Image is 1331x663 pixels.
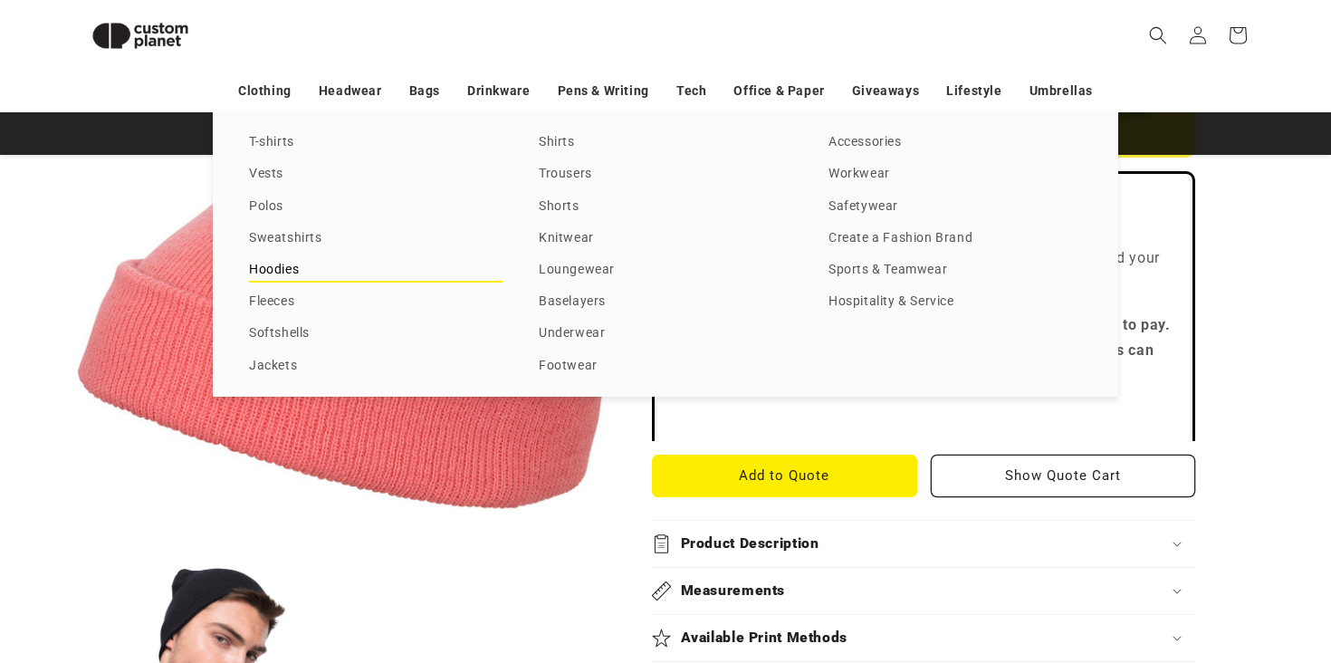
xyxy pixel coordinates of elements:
[249,322,503,346] a: Softshells
[828,130,1082,155] a: Accessories
[931,455,1196,497] button: Show Quote Cart
[249,162,503,187] a: Vests
[249,290,503,314] a: Fleeces
[539,354,792,379] a: Footwear
[946,75,1001,107] a: Lifestyle
[673,405,1174,423] iframe: Customer reviews powered by Trustpilot
[681,581,786,601] h2: Measurements
[539,195,792,219] a: Shorts
[539,162,792,187] a: Trousers
[681,534,819,553] h2: Product Description
[676,75,706,107] a: Tech
[249,258,503,283] a: Hoodies
[539,258,792,283] a: Loungewear
[249,130,503,155] a: T-shirts
[409,75,440,107] a: Bags
[828,195,1082,219] a: Safetywear
[852,75,919,107] a: Giveaways
[539,290,792,314] a: Baselayers
[1020,467,1331,663] iframe: Chat Widget
[77,7,204,64] img: Custom Planet
[539,226,792,251] a: Knitwear
[539,130,792,155] a: Shirts
[652,615,1195,661] summary: Available Print Methods
[238,75,292,107] a: Clothing
[1029,75,1093,107] a: Umbrellas
[828,290,1082,314] a: Hospitality & Service
[539,322,792,346] a: Underwear
[828,162,1082,187] a: Workwear
[249,226,503,251] a: Sweatshirts
[652,568,1195,614] summary: Measurements
[558,75,649,107] a: Pens & Writing
[681,629,848,648] h2: Available Print Methods
[319,75,382,107] a: Headwear
[652,521,1195,567] summary: Product Description
[828,226,1082,251] a: Create a Fashion Brand
[828,258,1082,283] a: Sports & Teamwear
[733,75,824,107] a: Office & Paper
[249,354,503,379] a: Jackets
[1138,15,1178,55] summary: Search
[249,195,503,219] a: Polos
[467,75,530,107] a: Drinkware
[652,455,917,497] button: Add to Quote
